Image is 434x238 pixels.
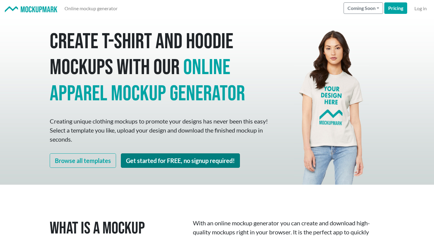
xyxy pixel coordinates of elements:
[50,153,116,168] a: Browse all templates
[294,17,369,185] img: Mockup Mark hero - your design here
[62,2,120,14] a: Online mockup generator
[50,117,270,144] p: Creating unique clothing mockups to promote your designs has never been this easy! Select a templ...
[384,2,407,14] a: Pricing
[412,2,429,14] a: Log in
[50,55,245,107] span: online apparel mockup generator
[5,6,57,13] img: Mockup Mark
[121,153,240,168] a: Get started for FREE, no signup required!
[344,2,383,14] button: Coming Soon
[50,29,270,107] h1: Create T-shirt and hoodie mockups with our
